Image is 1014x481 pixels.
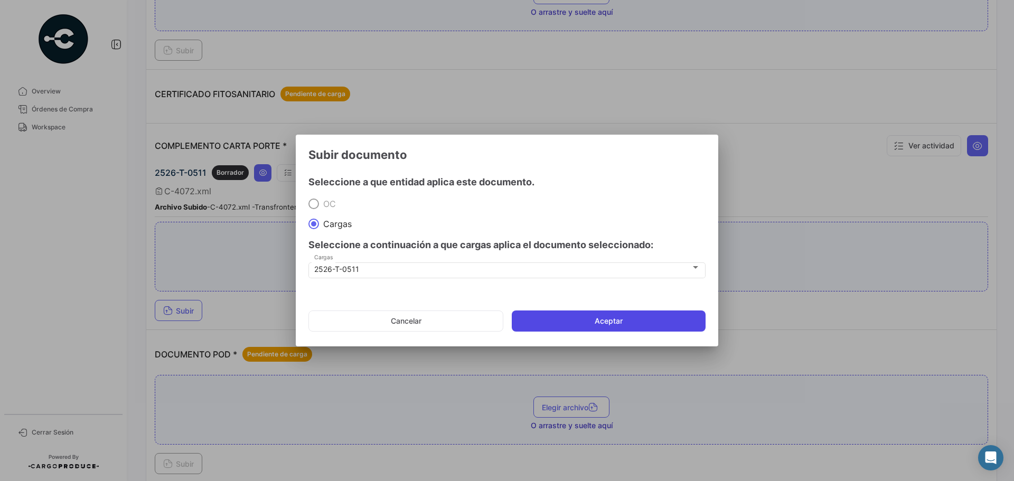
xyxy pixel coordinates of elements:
h4: Seleccione a continuación a que cargas aplica el documento seleccionado: [308,238,706,252]
span: OC [319,199,336,209]
h3: Subir documento [308,147,706,162]
mat-select-trigger: 2526-T-0511 [314,265,359,273]
div: Abrir Intercom Messenger [978,445,1003,470]
span: Cargas [319,219,352,229]
button: Cancelar [308,310,503,332]
button: Aceptar [512,310,706,332]
h4: Seleccione a que entidad aplica este documento. [308,175,706,190]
